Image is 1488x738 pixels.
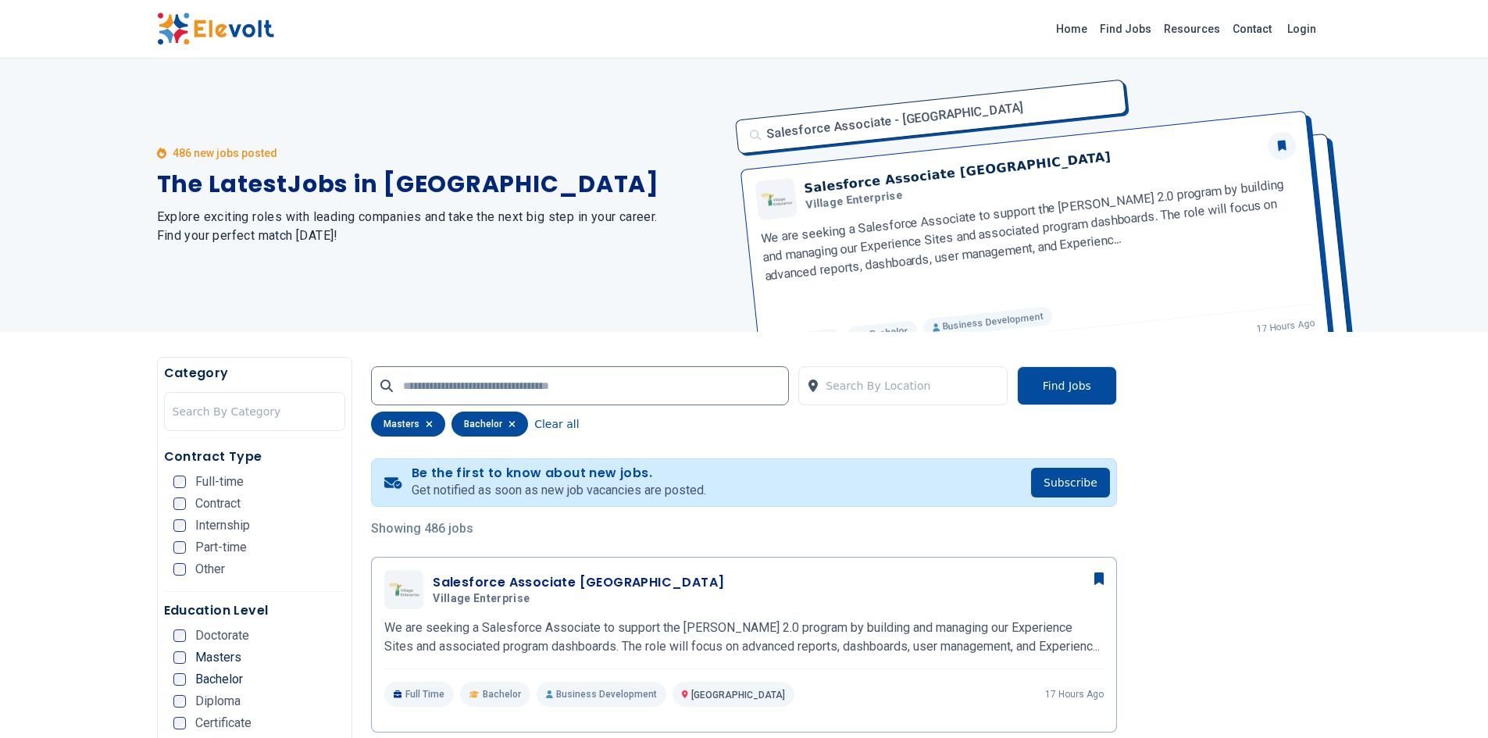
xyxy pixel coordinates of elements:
button: Subscribe [1031,468,1110,497]
img: Village Enterprise [388,582,419,597]
input: Doctorate [173,629,186,642]
a: Village EnterpriseSalesforce Associate [GEOGRAPHIC_DATA]Village EnterpriseWe are seeking a Salesf... [384,570,1104,707]
a: Contact [1226,16,1278,41]
h2: Explore exciting roles with leading companies and take the next big step in your career. Find you... [157,208,726,245]
p: We are seeking a Salesforce Associate to support the [PERSON_NAME] 2.0 program by building and ma... [384,619,1104,656]
input: Internship [173,519,186,532]
p: Full Time [384,682,454,707]
a: Login [1278,13,1326,45]
p: Showing 486 jobs [371,519,1117,538]
span: Full-time [195,476,244,488]
input: Bachelor [173,673,186,686]
h5: Category [164,364,346,383]
span: Village Enterprise [433,592,530,606]
div: masters [371,412,445,437]
input: Diploma [173,695,186,708]
div: bachelor [451,412,528,437]
span: Part-time [195,541,247,554]
input: Part-time [173,541,186,554]
span: Diploma [195,695,241,708]
button: Find Jobs [1017,366,1117,405]
h5: Education Level [164,601,346,620]
p: 486 new jobs posted [173,145,277,161]
a: Home [1050,16,1094,41]
input: Masters [173,651,186,664]
h1: The Latest Jobs in [GEOGRAPHIC_DATA] [157,170,726,198]
input: Other [173,563,186,576]
span: Bachelor [195,673,243,686]
input: Contract [173,497,186,510]
a: Find Jobs [1094,16,1158,41]
input: Full-time [173,476,186,488]
span: [GEOGRAPHIC_DATA] [691,690,785,701]
button: Clear all [534,412,579,437]
span: Bachelor [483,688,521,701]
span: Internship [195,519,250,532]
span: Contract [195,497,241,510]
p: Get notified as soon as new job vacancies are posted. [412,481,706,500]
span: Certificate [195,717,252,729]
h4: Be the first to know about new jobs. [412,465,706,481]
input: Certificate [173,717,186,729]
p: 17 hours ago [1045,688,1104,701]
span: Masters [195,651,241,664]
p: Business Development [537,682,666,707]
span: Other [195,563,225,576]
a: Resources [1158,16,1226,41]
img: Elevolt [157,12,274,45]
span: Doctorate [195,629,249,642]
h5: Contract Type [164,447,346,466]
h3: Salesforce Associate [GEOGRAPHIC_DATA] [433,573,724,592]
